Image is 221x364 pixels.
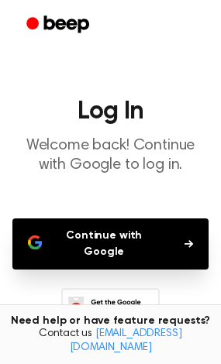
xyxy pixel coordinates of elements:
[70,328,182,353] a: [EMAIL_ADDRESS][DOMAIN_NAME]
[16,10,103,40] a: Beep
[9,328,212,355] span: Contact us
[12,136,209,175] p: Welcome back! Continue with Google to log in.
[12,218,209,270] button: Continue with Google
[12,99,209,124] h1: Log In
